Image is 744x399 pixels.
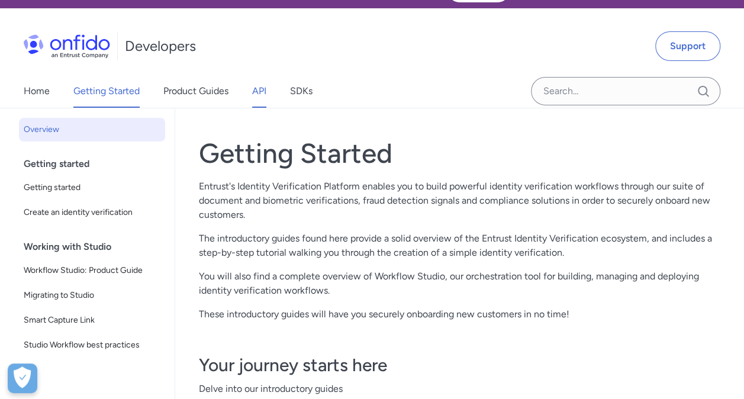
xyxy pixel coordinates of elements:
[24,235,170,259] div: Working with Studio
[19,259,165,282] a: Workflow Studio: Product Guide
[290,75,313,108] a: SDKs
[24,205,160,220] span: Create an identity verification
[24,34,110,58] img: Onfido Logo
[19,201,165,224] a: Create an identity verification
[199,269,720,298] p: You will also find a complete overview of Workflow Studio, our orchestration tool for building, m...
[24,338,160,352] span: Studio Workflow best practices
[199,307,720,321] p: These introductory guides will have you securely onboarding new customers in no time!
[24,288,160,303] span: Migrating to Studio
[24,123,160,137] span: Overview
[252,75,266,108] a: API
[163,75,228,108] a: Product Guides
[531,77,720,105] input: Onfido search input field
[199,179,720,222] p: Entrust's Identity Verification Platform enables you to build powerful identity verification work...
[199,382,720,396] span: Delve into our introductory guides
[125,37,196,56] h1: Developers
[24,152,170,176] div: Getting started
[655,31,720,61] a: Support
[19,308,165,332] a: Smart Capture Link
[19,284,165,307] a: Migrating to Studio
[19,333,165,357] a: Studio Workflow best practices
[24,263,160,278] span: Workflow Studio: Product Guide
[19,118,165,141] a: Overview
[8,363,37,393] button: Open Preferences
[199,353,720,377] h3: Your journey starts here
[24,313,160,327] span: Smart Capture Link
[199,231,720,260] p: The introductory guides found here provide a solid overview of the Entrust Identity Verification ...
[8,363,37,393] div: Cookie Preferences
[73,75,140,108] a: Getting Started
[19,176,165,199] a: Getting started
[24,75,50,108] a: Home
[24,181,160,195] span: Getting started
[199,137,720,170] h1: Getting Started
